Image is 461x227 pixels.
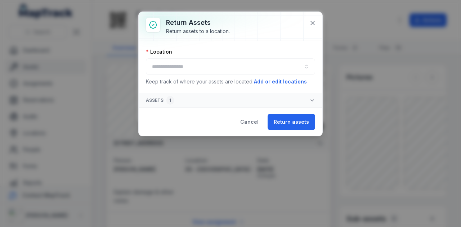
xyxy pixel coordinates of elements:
button: Add or edit locations [254,78,307,86]
span: Assets [146,96,174,105]
div: Return assets to a location. [166,28,230,35]
button: Assets1 [139,93,322,108]
div: 1 [166,96,174,105]
p: Keep track of where your assets are located. [146,78,315,86]
label: Location [146,48,172,55]
h3: Return assets [166,18,230,28]
button: Return assets [268,114,315,130]
button: Cancel [234,114,265,130]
